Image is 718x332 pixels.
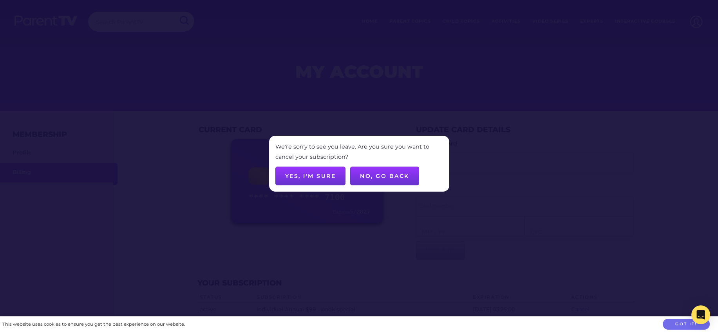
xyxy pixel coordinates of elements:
button: Yes, I'm sure [275,167,346,185]
button: Got it! [663,319,710,330]
button: No, go back [350,167,419,185]
div: We're sorry to see you leave. Are you sure you want to cancel your subscription? [275,142,443,162]
div: Open Intercom Messenger [691,305,710,324]
div: This website uses cookies to ensure you get the best experience on our website. [2,320,185,328]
